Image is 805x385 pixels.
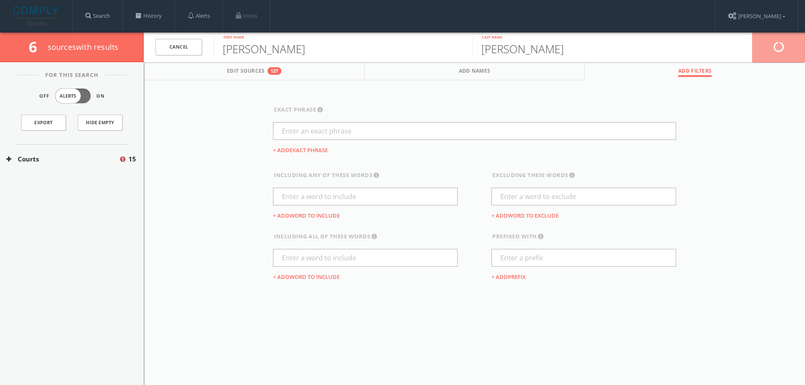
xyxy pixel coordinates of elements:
div: excluding these words [492,171,676,180]
input: Enter a word to include [273,249,458,267]
button: Edit Sources127 [144,62,365,80]
button: Add Filters [585,62,805,80]
input: Enter a word to exclude [491,188,676,205]
span: Add Names [459,67,491,77]
div: including any of these words [274,171,458,180]
span: 6 [29,37,44,57]
button: Add Names [365,62,585,80]
span: On [96,93,105,100]
div: 127 [267,67,281,75]
button: + Addword to include [273,212,340,221]
input: Enter a prefix [491,249,676,267]
div: exact phrase [274,106,676,114]
button: + Addexact phrase [273,146,328,155]
span: Off [39,93,49,100]
button: + Addprefix [491,273,526,282]
a: Export [21,115,66,131]
span: 15 [128,154,136,164]
span: Add Filters [678,67,712,77]
button: Courts [6,154,119,164]
button: Hide Empty [78,115,123,131]
span: For This Search [39,71,105,79]
button: + Addword to exclude [491,212,559,221]
span: Edit Sources [227,67,265,77]
input: Enter a word to include [273,188,458,205]
button: + Addword to include [273,273,340,282]
span: source s with results [48,42,119,52]
img: illumis [13,6,60,26]
div: prefixed with [492,232,676,241]
a: Cancel [156,39,202,55]
input: Enter an exact phrase [273,122,676,140]
div: including all of these words [274,232,458,241]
